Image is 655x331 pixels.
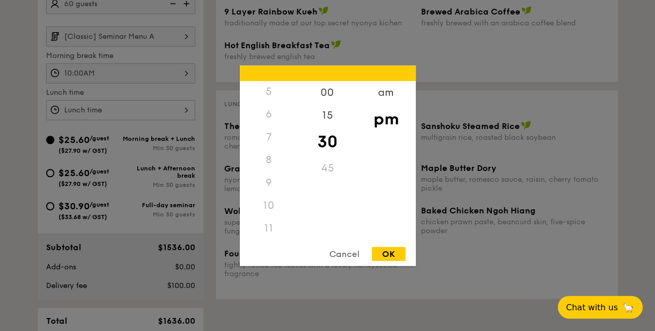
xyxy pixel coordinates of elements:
div: 45 [298,156,357,179]
div: 8 [240,148,298,171]
div: OK [372,247,405,261]
div: 10 [240,194,298,217]
div: 30 [298,126,357,156]
div: 6 [240,103,298,125]
div: 11 [240,217,298,239]
div: 00 [298,81,357,104]
span: 🦙 [622,301,634,313]
span: Chat with us [566,303,618,312]
div: 9 [240,171,298,194]
div: 5 [240,80,298,103]
div: 15 [298,104,357,126]
button: Chat with us🦙 [558,296,643,319]
div: pm [357,104,415,134]
div: am [357,81,415,104]
div: Cancel [319,247,370,261]
div: 7 [240,125,298,148]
